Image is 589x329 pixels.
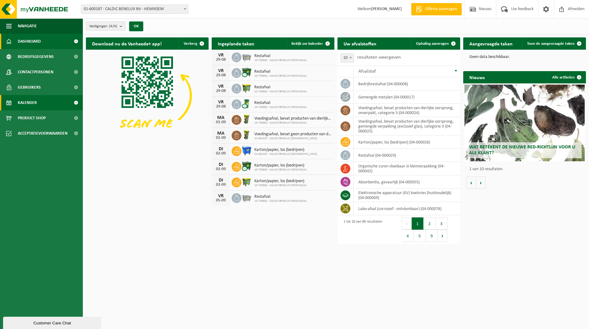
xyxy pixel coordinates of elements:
[129,21,143,31] button: OK
[341,53,354,63] span: 10
[18,49,54,64] span: Bedrijfsgegevens
[402,217,412,230] button: Previous
[81,5,188,13] span: 01-600187 - CALDIC BENELUX NV - HEMIKSEM
[469,55,580,59] p: Geen data beschikbaar.
[424,217,436,230] button: 2
[254,121,331,125] span: 10-739882 - CALDIC BENELUX HEEMSDAAL
[215,89,227,93] div: 29-08
[414,230,426,242] button: 5
[254,85,307,90] span: Restafval
[89,22,117,31] span: Vestigingen
[254,147,317,152] span: Karton/papier, los (bedrijven)
[438,230,447,242] button: Next
[254,137,331,140] span: 01-600187 - CALDIC BENELUX [GEOGRAPHIC_DATA]
[354,149,460,162] td: restafval (04-000029)
[254,132,331,137] span: Voedingsafval, bevat geen producten van dierlijke oorsprong, onverpakt
[3,316,102,329] iframe: chat widget
[354,162,460,175] td: organische zuren vloeibaar in kleinverpakking (04-000042)
[354,77,460,90] td: bedrijfsrestafval (04-000008)
[354,175,460,189] td: absorbentia, gevaarlijk (04-000055)
[215,53,227,58] div: VR
[241,52,252,62] img: WB-2500-GAL-GY-01
[337,37,383,49] h2: Uw afvalstoffen
[18,80,41,95] span: Gebruikers
[215,162,227,167] div: DI
[254,184,307,187] span: 10-739882 - CALDIC BENELUX HEEMSDAAL
[254,54,307,59] span: Restafval
[522,37,585,50] a: Toon de aangevraagde taken
[215,193,227,198] div: VR
[215,167,227,171] div: 02-09
[469,167,583,171] p: 1 van 10 resultaten
[354,189,460,202] td: elektronische apparatuur (KV) koelvries (huishoudelijk) (04-000069)
[354,104,460,117] td: voedingsafval, bevat producten van dierlijke oorsprong, onverpakt, categorie 3 (04-000024)
[241,161,252,171] img: WB-1100-CU
[254,74,307,78] span: 10-739882 - CALDIC BENELUX HEEMSDAAL
[464,85,585,161] a: Wat betekent de nieuwe RED-richtlijn voor u als klant?
[215,58,227,62] div: 29-08
[86,50,209,142] img: Download de VHEPlus App
[254,69,307,74] span: Restafval
[212,37,260,49] h2: Ingeplande taken
[411,3,462,15] a: Offerte aanvragen
[476,177,486,189] button: Volgende
[424,6,459,12] span: Offerte aanvragen
[371,7,402,11] strong: [PERSON_NAME]
[241,145,252,156] img: WB-1100-HPE-BE-01
[179,37,208,50] button: Verberg
[436,217,448,230] button: 3
[254,179,307,184] span: Karton/papier, los (bedrijven)
[354,202,460,215] td: labo-afval (corrosief - ontvlambaar) (04-000078)
[463,37,519,49] h2: Aangevraagde taken
[241,130,252,140] img: WB-0060-HPE-GN-50
[254,105,307,109] span: 10-739882 - CALDIC BENELUX HEEMSDAAL
[254,59,307,62] span: 10-739882 - CALDIC BENELUX HEEMSDAAL
[109,24,117,28] count: (4/4)
[215,73,227,78] div: 29-08
[241,177,252,187] img: WB-1100-HPE-GN-50
[18,110,46,126] span: Product Shop
[18,126,67,141] span: Acceptatievoorwaarden
[254,199,307,203] span: 10-739882 - CALDIC BENELUX HEEMSDAAL
[215,105,227,109] div: 29-08
[81,5,188,14] span: 01-600187 - CALDIC BENELUX NV - HEMIKSEM
[254,163,307,168] span: Karton/papier, los (bedrijven)
[18,18,37,34] span: Navigatie
[215,68,227,73] div: VR
[358,69,376,74] span: Afvalstof
[254,168,307,172] span: 10-739882 - CALDIC BENELUX HEEMSDAAL
[86,21,125,31] button: Vestigingen(4/4)
[341,54,354,62] span: 10
[18,95,37,110] span: Kalender
[215,178,227,183] div: DI
[354,90,460,104] td: gemengde metalen (04-000017)
[215,151,227,156] div: 02-09
[215,115,227,120] div: MA
[547,71,585,83] a: Alle artikelen
[215,84,227,89] div: VR
[254,152,317,156] span: 01-600187 - CALDIC BENELUX [GEOGRAPHIC_DATA]
[291,42,323,46] span: Bekijk uw kalender
[241,83,252,93] img: WB-1100-HPE-GN-50
[287,37,334,50] a: Bekijk uw kalender
[416,42,449,46] span: Ophaling aanvragen
[466,177,476,189] button: Vorige
[254,194,307,199] span: Restafval
[527,42,575,46] span: Toon de aangevraagde taken
[241,67,252,78] img: WB-1100-CU
[86,37,168,49] h2: Download nu de Vanheede+ app!
[215,147,227,151] div: DI
[18,34,41,49] span: Dashboard
[357,55,401,60] label: resultaten weergeven
[215,136,227,140] div: 01-09
[241,192,252,203] img: WB-2500-GAL-GY-01
[241,114,252,124] img: WB-0060-HPE-GN-50
[215,198,227,203] div: 05-09
[469,145,575,155] span: Wat betekent de nieuwe RED-richtlijn voor u als klant?
[215,131,227,136] div: MA
[463,71,491,83] h2: Nieuws
[241,98,252,109] img: WB-0240-CU
[18,64,53,80] span: Contactpersonen
[215,183,227,187] div: 02-09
